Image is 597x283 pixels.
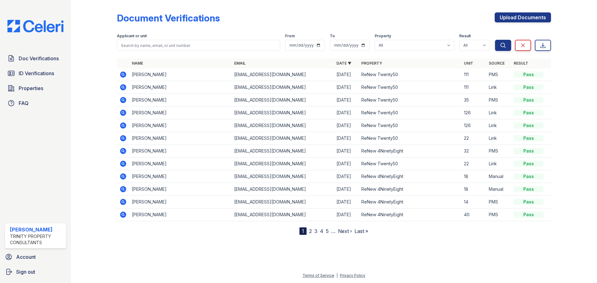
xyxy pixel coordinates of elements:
td: ReNew 4NinetyEight [359,145,461,157]
td: [EMAIL_ADDRESS][DOMAIN_NAME] [232,208,334,221]
span: ID Verifications [19,70,54,77]
td: ReNew Twenty50 [359,81,461,94]
td: [DATE] [334,94,359,107]
a: 3 [314,228,317,234]
td: 22 [461,157,486,170]
div: Pass [514,110,544,116]
td: [DATE] [334,196,359,208]
td: [PERSON_NAME] [129,68,232,81]
label: Result [459,34,471,39]
td: [EMAIL_ADDRESS][DOMAIN_NAME] [232,94,334,107]
td: 126 [461,107,486,119]
a: ID Verifications [5,67,66,80]
td: PMS [486,94,511,107]
td: 14 [461,196,486,208]
td: 126 [461,119,486,132]
div: Pass [514,212,544,218]
td: [PERSON_NAME] [129,157,232,170]
div: [PERSON_NAME] [10,226,63,233]
td: 32 [461,145,486,157]
td: ReNew Twenty50 [359,68,461,81]
td: [PERSON_NAME] [129,170,232,183]
label: To [330,34,335,39]
td: [EMAIL_ADDRESS][DOMAIN_NAME] [232,81,334,94]
div: Pass [514,186,544,192]
td: 18 [461,183,486,196]
td: [DATE] [334,145,359,157]
a: 4 [320,228,323,234]
td: ReNew Twenty50 [359,94,461,107]
td: ReNew 4NinetyEight [359,183,461,196]
td: [PERSON_NAME] [129,132,232,145]
div: Pass [514,173,544,180]
label: Applicant or unit [117,34,147,39]
img: CE_Logo_Blue-a8612792a0a2168367f1c8372b55b34899dd931a85d93a1a3d3e32e68fde9ad4.png [2,20,68,32]
td: ReNew Twenty50 [359,107,461,119]
td: [PERSON_NAME] [129,208,232,221]
input: Search by name, email, or unit number [117,40,280,51]
a: Last » [354,228,368,234]
td: Manual [486,183,511,196]
td: [EMAIL_ADDRESS][DOMAIN_NAME] [232,183,334,196]
td: ReNew 4NinetyEight [359,170,461,183]
td: [EMAIL_ADDRESS][DOMAIN_NAME] [232,157,334,170]
td: [DATE] [334,107,359,119]
a: Doc Verifications [5,52,66,65]
td: [EMAIL_ADDRESS][DOMAIN_NAME] [232,196,334,208]
td: Link [486,81,511,94]
a: Sign out [2,266,68,278]
a: Date ▼ [336,61,351,66]
span: Sign out [16,268,35,276]
td: Link [486,157,511,170]
td: Link [486,107,511,119]
div: Trinity Property Consultants [10,233,63,246]
a: Source [489,61,505,66]
td: [EMAIL_ADDRESS][DOMAIN_NAME] [232,145,334,157]
span: … [331,227,336,235]
div: Pass [514,122,544,129]
td: [EMAIL_ADDRESS][DOMAIN_NAME] [232,170,334,183]
a: Result [514,61,528,66]
td: PMS [486,196,511,208]
td: 40 [461,208,486,221]
div: 1 [299,227,307,235]
td: ReNew 4NinetyEight [359,208,461,221]
a: Terms of Service [303,273,334,278]
td: Link [486,132,511,145]
td: [EMAIL_ADDRESS][DOMAIN_NAME] [232,68,334,81]
td: [PERSON_NAME] [129,94,232,107]
span: Properties [19,84,43,92]
div: Document Verifications [117,12,220,24]
td: [EMAIL_ADDRESS][DOMAIN_NAME] [232,107,334,119]
label: Property [375,34,391,39]
a: FAQ [5,97,66,109]
a: Unit [464,61,473,66]
td: [EMAIL_ADDRESS][DOMAIN_NAME] [232,132,334,145]
div: Pass [514,71,544,78]
a: 2 [309,228,312,234]
td: [PERSON_NAME] [129,145,232,157]
td: ReNew 4NinetyEight [359,196,461,208]
td: 22 [461,132,486,145]
td: ReNew Twenty50 [359,157,461,170]
div: Pass [514,135,544,141]
td: PMS [486,145,511,157]
a: Property [361,61,382,66]
td: 111 [461,68,486,81]
td: PMS [486,208,511,221]
td: 18 [461,170,486,183]
td: [PERSON_NAME] [129,183,232,196]
td: PMS [486,68,511,81]
a: Email [234,61,246,66]
a: Name [132,61,143,66]
td: [DATE] [334,119,359,132]
div: Pass [514,161,544,167]
td: [PERSON_NAME] [129,81,232,94]
td: [DATE] [334,157,359,170]
td: Manual [486,170,511,183]
td: [DATE] [334,183,359,196]
span: Account [16,253,36,261]
a: Next › [338,228,352,234]
a: Upload Documents [495,12,551,22]
td: [DATE] [334,68,359,81]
